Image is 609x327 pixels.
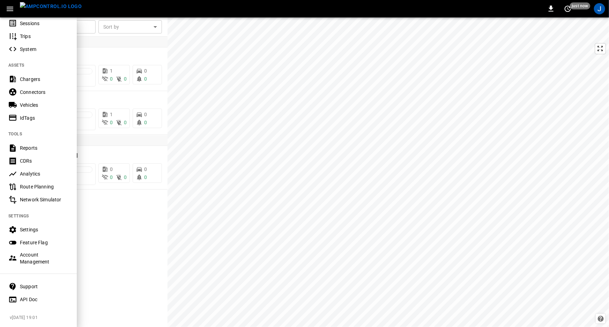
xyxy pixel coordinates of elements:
[20,157,68,164] div: CDRs
[20,251,68,265] div: Account Management
[562,3,573,14] button: set refresh interval
[20,239,68,246] div: Feature Flag
[594,3,605,14] div: profile-icon
[20,20,68,27] div: Sessions
[20,170,68,177] div: Analytics
[20,102,68,109] div: Vehicles
[20,196,68,203] div: Network Simulator
[20,283,68,290] div: Support
[20,114,68,121] div: IdTags
[570,2,591,9] span: just now
[20,144,68,151] div: Reports
[20,2,82,11] img: ampcontrol.io logo
[10,314,71,321] span: v [DATE] 19:01
[20,76,68,83] div: Chargers
[20,226,68,233] div: Settings
[20,89,68,96] div: Connectors
[20,33,68,40] div: Trips
[20,296,68,303] div: API Doc
[20,183,68,190] div: Route Planning
[20,46,68,53] div: System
